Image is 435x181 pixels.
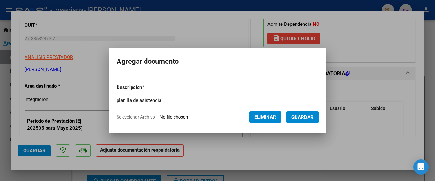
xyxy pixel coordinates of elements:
span: Guardar [291,114,314,120]
p: Descripcion [117,84,177,91]
span: Eliminar [254,114,276,120]
button: Eliminar [249,111,281,123]
button: Guardar [286,111,319,123]
div: Open Intercom Messenger [413,159,429,175]
span: Seleccionar Archivo [117,114,155,119]
h2: Agregar documento [117,55,319,68]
